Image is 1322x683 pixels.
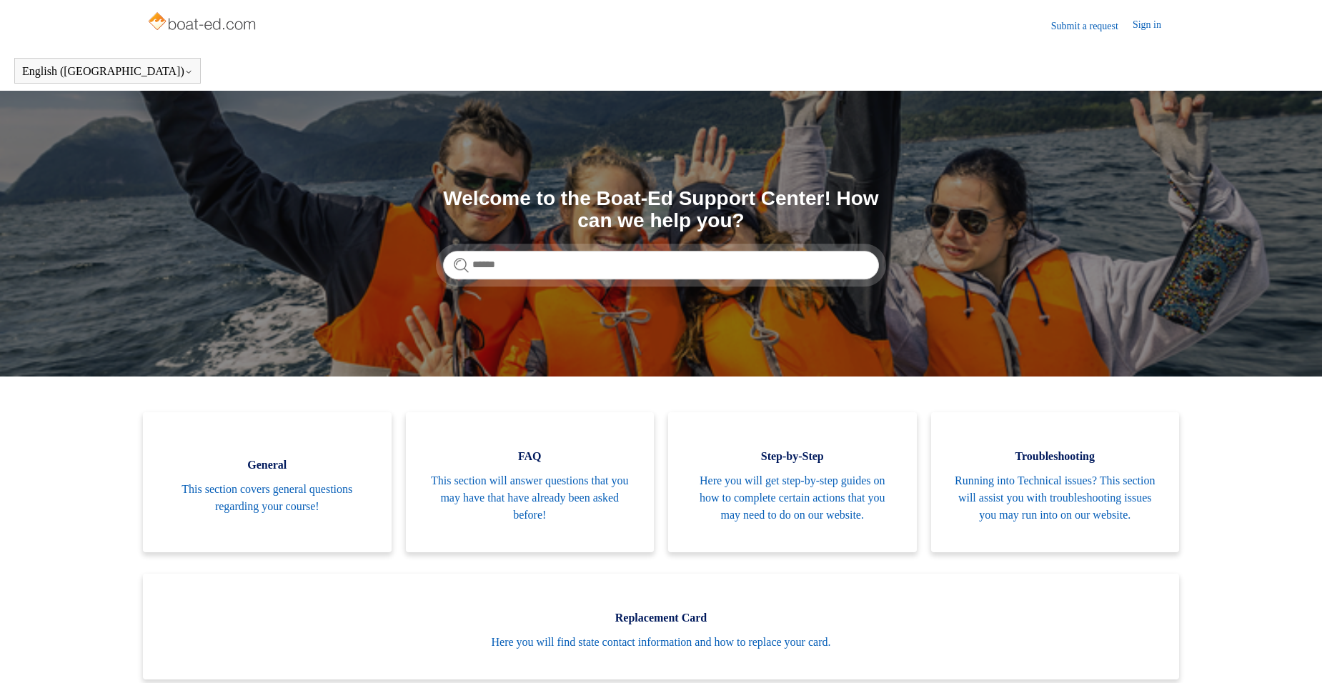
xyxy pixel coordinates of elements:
[931,412,1180,552] a: Troubleshooting Running into Technical issues? This section will assist you with troubleshooting ...
[668,412,917,552] a: Step-by-Step Here you will get step-by-step guides on how to complete certain actions that you ma...
[164,634,1158,651] span: Here you will find state contact information and how to replace your card.
[146,9,260,37] img: Boat-Ed Help Center home page
[443,251,879,279] input: Search
[143,574,1179,679] a: Replacement Card Here you will find state contact information and how to replace your card.
[427,448,633,465] span: FAQ
[1133,17,1176,34] a: Sign in
[690,472,895,524] span: Here you will get step-by-step guides on how to complete certain actions that you may need to do ...
[22,65,193,78] button: English ([GEOGRAPHIC_DATA])
[427,472,633,524] span: This section will answer questions that you may have that have already been asked before!
[443,188,879,232] h1: Welcome to the Boat-Ed Support Center! How can we help you?
[164,457,370,474] span: General
[406,412,655,552] a: FAQ This section will answer questions that you may have that have already been asked before!
[164,609,1158,627] span: Replacement Card
[1051,19,1133,34] a: Submit a request
[953,472,1158,524] span: Running into Technical issues? This section will assist you with troubleshooting issues you may r...
[690,448,895,465] span: Step-by-Step
[953,448,1158,465] span: Troubleshooting
[143,412,392,552] a: General This section covers general questions regarding your course!
[164,481,370,515] span: This section covers general questions regarding your course!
